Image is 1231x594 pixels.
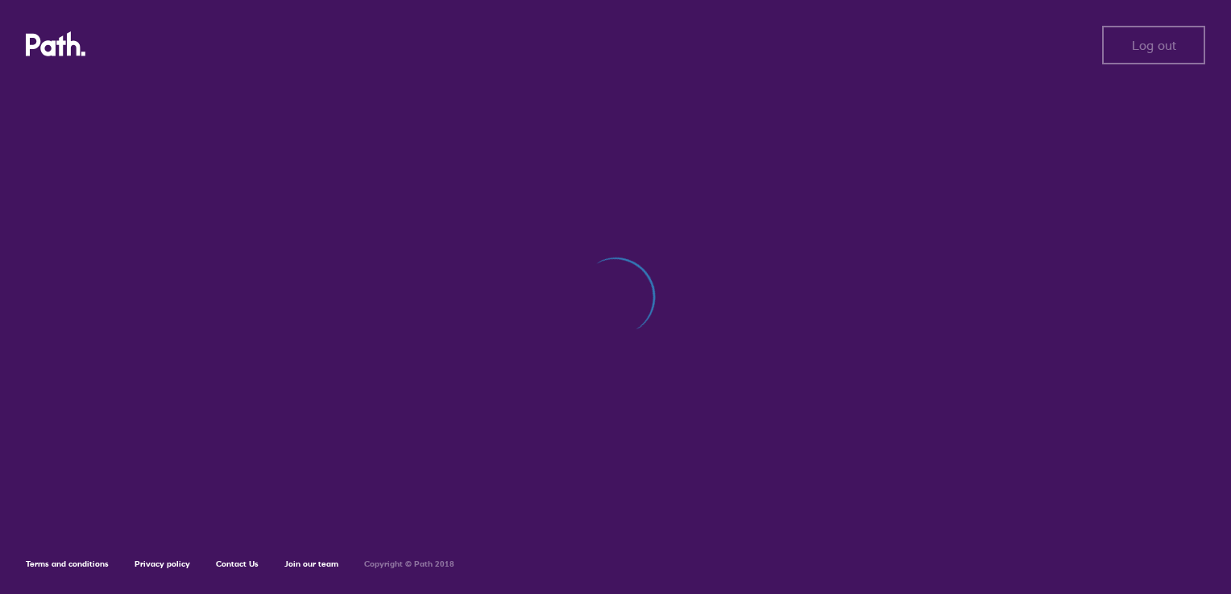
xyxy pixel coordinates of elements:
[26,559,109,569] a: Terms and conditions
[1102,26,1205,64] button: Log out
[284,559,338,569] a: Join our team
[1132,38,1176,52] span: Log out
[216,559,259,569] a: Contact Us
[364,559,454,569] h6: Copyright © Path 2018
[135,559,190,569] a: Privacy policy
